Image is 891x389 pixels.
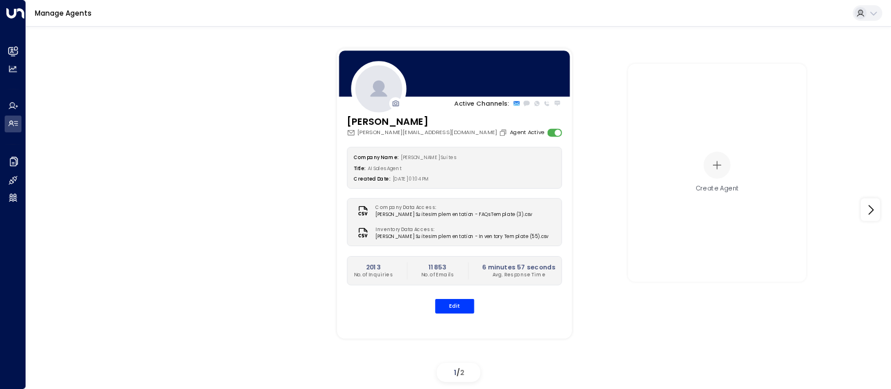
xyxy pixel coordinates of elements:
h2: 11853 [421,262,454,271]
label: Inventory Data Access: [375,226,544,233]
h2: 6 minutes 57 seconds [482,262,555,271]
p: Avg. Response Time [482,271,555,278]
div: / [437,363,480,382]
button: Copy [499,128,509,136]
h2: 2013 [353,262,393,271]
span: [PERSON_NAME] Suites Implementation - Inventory Template (55).csv [375,233,548,240]
span: 1 [454,368,457,377]
div: [PERSON_NAME][EMAIL_ADDRESS][DOMAIN_NAME] [346,128,509,136]
label: Company Name: [353,154,398,160]
span: [PERSON_NAME] Suites Implementation - FAQs Template (3).csv [375,211,532,218]
label: Title: [353,165,365,171]
button: Edit [434,299,474,314]
span: 2 [460,368,464,377]
span: AI Sales Agent [368,165,402,171]
p: No. of Emails [421,271,454,278]
a: Manage Agents [35,8,92,18]
label: Created Date: [353,176,390,182]
div: Create Agent [696,184,739,193]
p: Active Channels: [454,99,509,108]
span: [DATE] 01:04 PM [392,176,429,182]
label: Company Data Access: [375,204,528,211]
span: [PERSON_NAME] Suites [400,154,455,160]
h3: [PERSON_NAME] [346,114,509,128]
label: Agent Active [510,128,544,136]
p: No. of Inquiries [353,271,393,278]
